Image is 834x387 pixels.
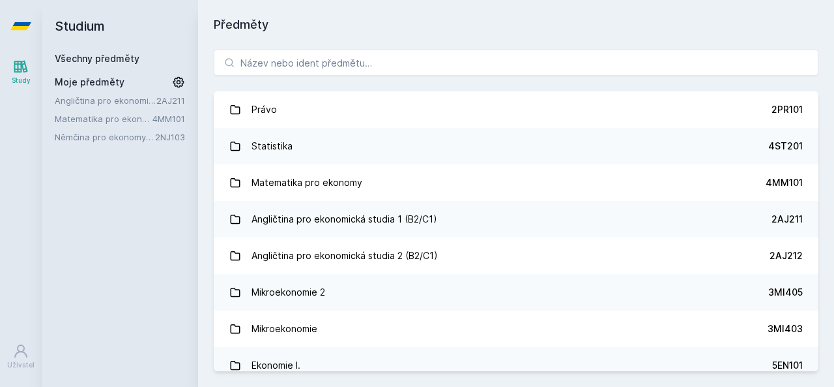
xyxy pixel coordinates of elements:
a: Právo 2PR101 [214,91,818,128]
div: Mikroekonomie 2 [252,279,325,305]
a: Mikroekonomie 3MI403 [214,311,818,347]
div: 3MI405 [768,286,803,299]
a: Matematika pro ekonomy 4MM101 [214,164,818,201]
div: 5EN101 [772,359,803,372]
div: 2PR101 [771,103,803,116]
div: Mikroekonomie [252,316,317,342]
a: 2NJ103 [155,132,185,142]
a: Uživatel [3,337,39,377]
a: 4MM101 [152,114,185,124]
a: Angličtina pro ekonomická studia 2 (B2/C1) 2AJ212 [214,238,818,274]
div: 4MM101 [766,176,803,189]
div: 4ST201 [768,140,803,153]
div: Matematika pro ekonomy [252,170,362,196]
a: Matematika pro ekonomy [55,112,152,125]
div: Uživatel [7,360,35,370]
div: Ekonomie I. [252,352,300,379]
div: 2AJ212 [769,249,803,262]
div: 3MI403 [768,322,803,335]
div: Angličtina pro ekonomická studia 1 (B2/C1) [252,206,437,232]
a: Mikroekonomie 2 3MI405 [214,274,818,311]
a: 2AJ211 [156,95,185,106]
a: Statistika 4ST201 [214,128,818,164]
input: Název nebo ident předmětu… [214,50,818,76]
a: Study [3,52,39,92]
h1: Předměty [214,16,818,34]
a: Ekonomie I. 5EN101 [214,347,818,384]
div: 2AJ211 [771,213,803,226]
div: Právo [252,97,277,123]
div: Angličtina pro ekonomická studia 2 (B2/C1) [252,243,438,269]
a: Angličtina pro ekonomická studia 1 (B2/C1) [55,94,156,107]
a: Angličtina pro ekonomická studia 1 (B2/C1) 2AJ211 [214,201,818,238]
a: Němčina pro ekonomy - mírně pokročilá úroveň 1 (A2) [55,131,155,144]
a: Všechny předměty [55,53,139,64]
div: Statistika [252,133,293,159]
div: Study [12,76,31,85]
span: Moje předměty [55,76,124,89]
